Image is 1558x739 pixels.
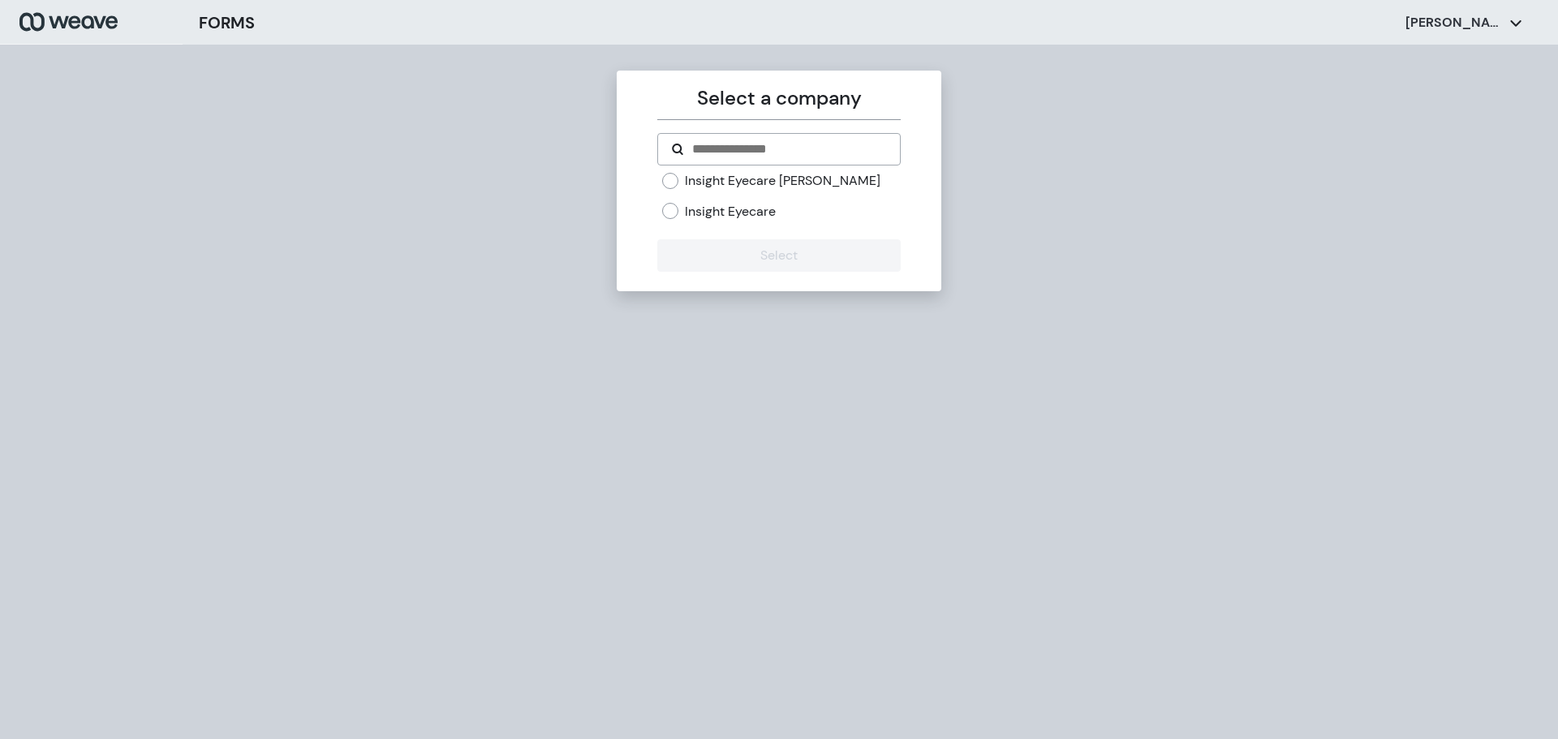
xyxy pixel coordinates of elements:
[685,203,776,221] label: Insight Eyecare
[1405,14,1503,32] p: [PERSON_NAME]
[691,140,886,159] input: Search
[657,84,900,113] p: Select a company
[685,172,880,190] label: Insight Eyecare [PERSON_NAME]
[199,11,255,35] h3: FORMS
[657,239,900,272] button: Select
